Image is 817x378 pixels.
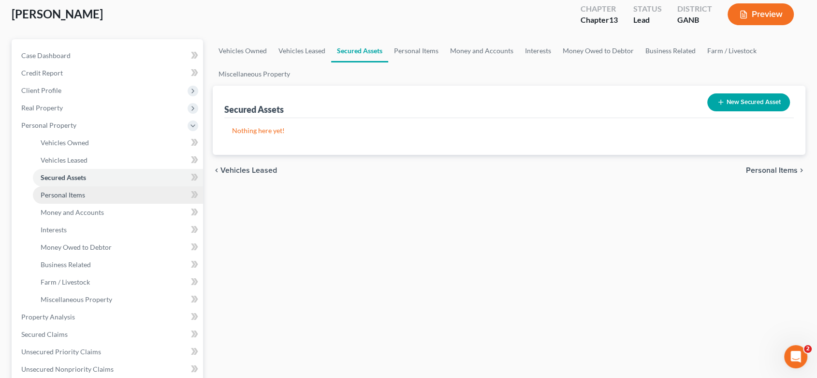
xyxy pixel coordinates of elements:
span: Vehicles Leased [41,156,88,164]
iframe: Intercom live chat [784,345,807,368]
a: Miscellaneous Property [213,62,296,86]
a: Case Dashboard [14,47,203,64]
span: Vehicles Owned [41,138,89,147]
span: Personal Items [746,166,798,174]
button: New Secured Asset [707,93,790,111]
span: Personal Property [21,121,76,129]
span: Secured Claims [21,330,68,338]
a: Business Related [33,256,203,273]
a: Interests [519,39,557,62]
a: Business Related [640,39,701,62]
span: Personal Items [41,191,85,199]
span: Money Owed to Debtor [41,243,112,251]
i: chevron_left [213,166,220,174]
span: Business Related [41,260,91,269]
a: Money Owed to Debtor [557,39,640,62]
a: Unsecured Priority Claims [14,343,203,361]
div: Chapter [581,3,618,15]
a: Miscellaneous Property [33,291,203,308]
div: GANB [677,15,712,26]
span: Unsecured Nonpriority Claims [21,365,114,373]
a: Vehicles Leased [33,151,203,169]
span: Interests [41,226,67,234]
a: Personal Items [33,186,203,204]
div: Lead [633,15,662,26]
a: Vehicles Owned [213,39,273,62]
a: Credit Report [14,64,203,82]
div: District [677,3,712,15]
div: Chapter [581,15,618,26]
span: Farm / Livestock [41,278,90,286]
a: Money and Accounts [444,39,519,62]
a: Farm / Livestock [33,273,203,291]
span: Money and Accounts [41,208,104,216]
button: chevron_left Vehicles Leased [213,166,277,174]
a: Unsecured Nonpriority Claims [14,361,203,378]
span: Client Profile [21,86,61,94]
span: Case Dashboard [21,51,71,60]
div: Status [633,3,662,15]
a: Personal Items [388,39,444,62]
a: Money and Accounts [33,204,203,221]
a: Interests [33,221,203,239]
span: 2 [804,345,812,353]
a: Money Owed to Debtor [33,239,203,256]
a: Vehicles Owned [33,134,203,151]
button: Personal Items chevron_right [746,166,805,174]
a: Farm / Livestock [701,39,762,62]
a: Secured Assets [331,39,388,62]
span: Vehicles Leased [220,166,277,174]
div: Secured Assets [224,104,284,115]
span: Secured Assets [41,173,86,181]
i: chevron_right [798,166,805,174]
span: Credit Report [21,69,63,77]
span: Unsecured Priority Claims [21,348,101,356]
span: 13 [609,15,618,24]
a: Secured Claims [14,326,203,343]
a: Secured Assets [33,169,203,186]
a: Vehicles Leased [273,39,331,62]
span: Property Analysis [21,313,75,321]
button: Preview [728,3,794,25]
span: Real Property [21,104,63,112]
span: [PERSON_NAME] [12,7,103,21]
p: Nothing here yet! [232,126,787,136]
span: Miscellaneous Property [41,295,112,303]
a: Property Analysis [14,308,203,326]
